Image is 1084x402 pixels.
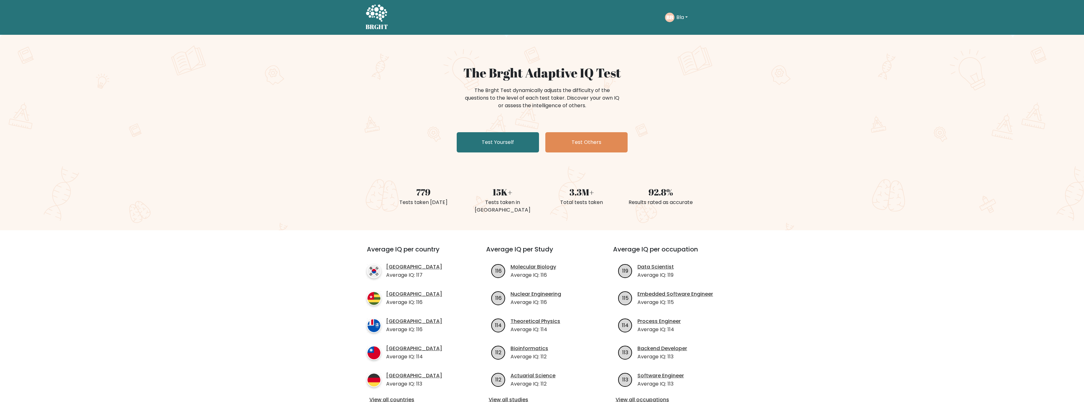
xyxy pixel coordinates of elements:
img: country [367,264,381,278]
text: 112 [495,349,501,356]
text: 116 [495,294,502,301]
p: Average IQ: 112 [511,353,548,361]
a: Molecular Biology [511,263,556,271]
a: [GEOGRAPHIC_DATA] [386,318,442,325]
p: Average IQ: 115 [637,299,713,306]
a: Embedded Software Engineer [637,290,713,298]
p: Average IQ: 116 [386,299,442,306]
a: Theoretical Physics [511,318,560,325]
a: [GEOGRAPHIC_DATA] [386,372,442,380]
div: Total tests taken [546,199,617,206]
text: 115 [622,294,629,301]
a: Data Scientist [637,263,674,271]
text: 116 [495,267,502,274]
p: Average IQ: 114 [511,326,560,333]
p: Average IQ: 113 [637,353,687,361]
text: BB [666,14,673,21]
div: 15K+ [467,185,538,199]
p: Average IQ: 113 [386,380,442,388]
div: 3.3M+ [546,185,617,199]
p: Average IQ: 112 [511,380,555,388]
a: Software Engineer [637,372,684,380]
div: 779 [388,185,459,199]
h3: Average IQ per Study [486,245,598,261]
a: Process Engineer [637,318,681,325]
p: Average IQ: 117 [386,271,442,279]
text: 114 [495,321,502,329]
p: Average IQ: 114 [386,353,442,361]
div: Tests taken [DATE] [388,199,459,206]
a: [GEOGRAPHIC_DATA] [386,263,442,271]
p: Average IQ: 119 [637,271,674,279]
div: The Brght Test dynamically adjusts the difficulty of the questions to the level of each test take... [463,87,621,109]
text: 114 [622,321,629,329]
h3: Average IQ per occupation [613,245,725,261]
img: country [367,319,381,333]
text: 113 [622,349,628,356]
text: 113 [622,376,628,383]
img: country [367,346,381,360]
a: Actuarial Science [511,372,555,380]
p: Average IQ: 114 [637,326,681,333]
a: Test Others [545,132,628,152]
a: Nuclear Engineering [511,290,561,298]
text: 119 [622,267,628,274]
button: Bla [674,13,690,22]
p: Average IQ: 113 [637,380,684,388]
p: Average IQ: 116 [511,271,556,279]
a: [GEOGRAPHIC_DATA] [386,290,442,298]
a: Backend Developer [637,345,687,352]
div: Tests taken in [GEOGRAPHIC_DATA] [467,199,538,214]
text: 112 [495,376,501,383]
h5: BRGHT [366,23,388,31]
a: Bioinformatics [511,345,548,352]
img: country [367,373,381,387]
h1: The Brght Adaptive IQ Test [388,65,697,80]
h3: Average IQ per country [367,245,463,261]
a: [GEOGRAPHIC_DATA] [386,345,442,352]
p: Average IQ: 116 [511,299,561,306]
p: Average IQ: 116 [386,326,442,333]
div: 92.8% [625,185,697,199]
div: Results rated as accurate [625,199,697,206]
a: BRGHT [366,3,388,32]
a: Test Yourself [457,132,539,152]
img: country [367,291,381,306]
